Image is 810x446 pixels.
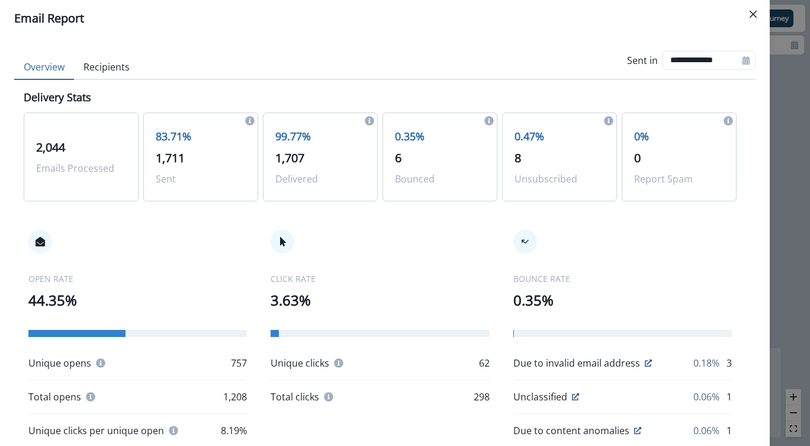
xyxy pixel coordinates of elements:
p: 298 [474,390,490,404]
p: 0.06% [693,423,719,438]
p: 0% [634,129,724,145]
p: 0.18% [693,356,719,370]
p: Unique clicks [271,356,329,370]
p: 8.19% [221,423,247,438]
span: 8 [515,150,521,166]
p: Delivery Stats [24,89,91,105]
p: Report Spam [634,172,724,186]
p: 3.63% [271,290,489,311]
p: 62 [479,356,490,370]
span: 1,707 [275,150,304,166]
p: Sent [156,172,246,186]
p: Total opens [28,390,81,404]
p: BOUNCE RATE [513,272,732,285]
p: Total clicks [271,390,319,404]
p: Unclassified [513,390,567,404]
p: 0.47% [515,129,605,145]
p: Unique opens [28,356,91,370]
span: 2,044 [36,139,65,155]
p: 0.35% [513,290,732,311]
button: Recipients [74,55,139,80]
p: CLICK RATE [271,272,489,285]
p: Bounced [395,172,485,186]
p: Unique clicks per unique open [28,423,164,438]
p: Due to invalid email address [513,356,640,370]
p: Sent in [627,53,658,68]
p: 1 [727,423,732,438]
p: Due to content anomalies [513,423,629,438]
span: 0 [634,150,641,166]
button: Close [744,5,763,24]
p: 757 [231,356,247,370]
span: 6 [395,150,401,166]
button: Overview [14,55,74,80]
p: Delivered [275,172,365,186]
p: 44.35% [28,290,247,311]
p: 0.06% [693,390,719,404]
p: Unsubscribed [515,172,605,186]
p: 1 [727,390,732,404]
p: 0.35% [395,129,485,145]
span: 1,711 [156,150,185,166]
p: 3 [727,356,732,370]
p: 1,208 [223,390,247,404]
p: 99.77% [275,129,365,145]
div: Email Report [14,9,756,27]
p: OPEN RATE [28,272,247,285]
p: Emails Processed [36,161,126,175]
p: 83.71% [156,129,246,145]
